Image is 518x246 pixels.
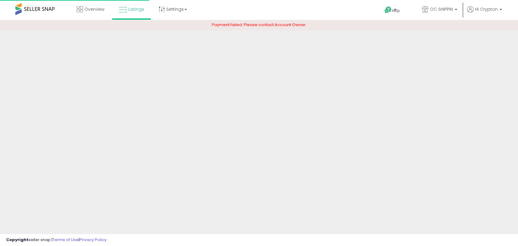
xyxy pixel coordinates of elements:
[430,6,453,12] span: OC SHIPPIN
[392,8,400,13] span: Help
[6,237,29,243] strong: Copyright
[6,237,106,243] div: seller snap | |
[84,6,104,12] span: Overview
[467,6,502,20] a: Hi Crypton
[475,6,498,12] span: Hi Crypton
[52,237,79,243] a: Terms of Use
[384,6,392,14] i: Get Help
[380,2,412,20] a: Help
[212,22,307,28] span: Payment failed: Please contact Account Owner.
[128,6,144,12] span: Listings
[79,237,106,243] a: Privacy Policy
